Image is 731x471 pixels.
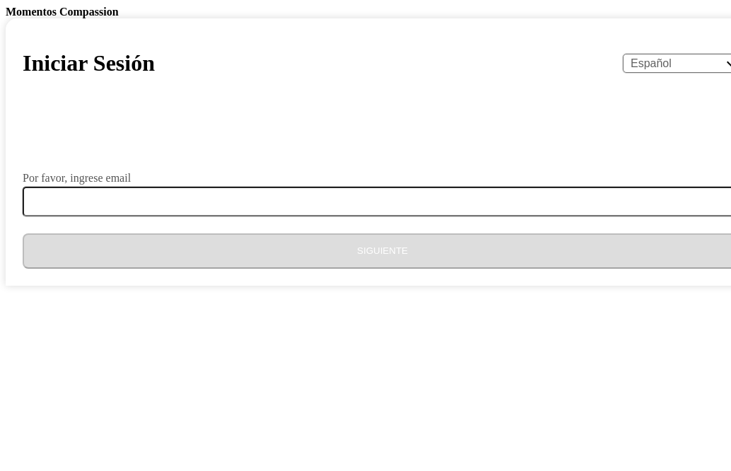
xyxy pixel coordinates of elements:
[23,50,155,76] h1: Iniciar Sesión
[23,173,131,184] label: Por favor, ingrese email
[6,6,119,18] b: Momentos Compassion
